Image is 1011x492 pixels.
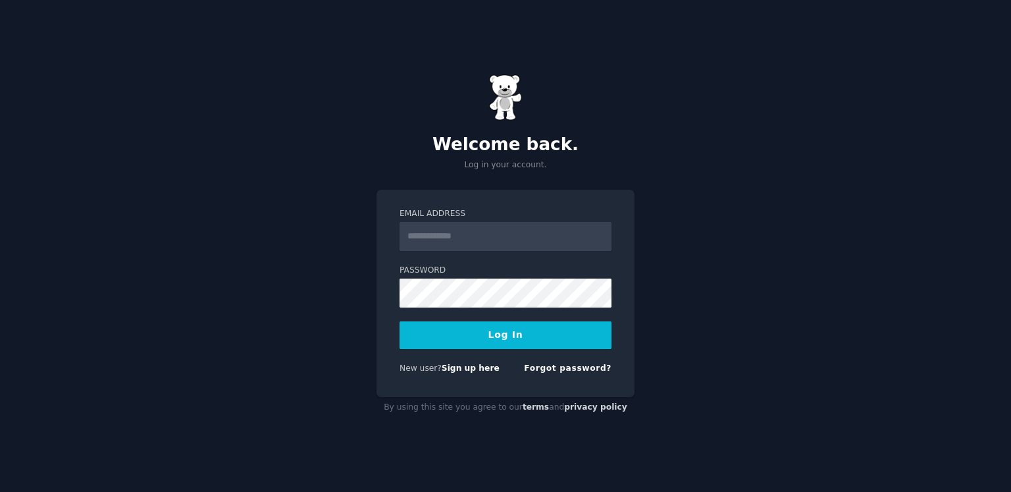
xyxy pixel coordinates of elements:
[400,265,611,277] label: Password
[376,397,635,418] div: By using this site you agree to our and
[400,364,442,373] span: New user?
[400,321,611,349] button: Log In
[564,402,627,412] a: privacy policy
[489,74,522,121] img: Gummy Bear
[442,364,500,373] a: Sign up here
[376,159,635,171] p: Log in your account.
[400,208,611,220] label: Email Address
[376,134,635,155] h2: Welcome back.
[523,402,549,412] a: terms
[524,364,611,373] a: Forgot password?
